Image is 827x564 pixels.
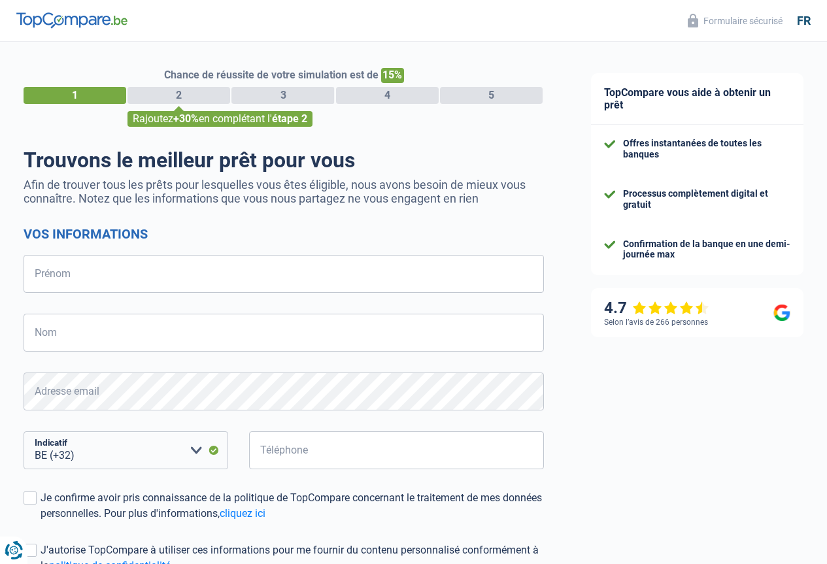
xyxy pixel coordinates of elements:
div: 5 [440,87,543,104]
div: Processus complètement digital et gratuit [623,188,790,210]
span: +30% [173,112,199,125]
div: 2 [127,87,230,104]
div: Confirmation de la banque en une demi-journée max [623,239,790,261]
span: 15% [381,68,404,83]
h2: Vos informations [24,226,544,242]
span: Chance de réussite de votre simulation est de [164,69,379,81]
img: TopCompare Logo [16,12,127,28]
p: Afin de trouver tous les prêts pour lesquelles vous êtes éligible, nous avons besoin de mieux vou... [24,178,544,205]
div: TopCompare vous aide à obtenir un prêt [591,73,803,125]
div: Selon l’avis de 266 personnes [604,318,708,327]
input: 401020304 [249,431,544,469]
h1: Trouvons le meilleur prêt pour vous [24,148,544,173]
div: fr [797,14,811,28]
button: Formulaire sécurisé [680,10,790,31]
div: Offres instantanées de toutes les banques [623,138,790,160]
div: 4.7 [604,299,709,318]
div: Je confirme avoir pris connaissance de la politique de TopCompare concernant le traitement de mes... [41,490,544,522]
a: cliquez ici [220,507,265,520]
div: 3 [231,87,334,104]
div: 1 [24,87,126,104]
div: Rajoutez en complétant l' [127,111,312,127]
span: étape 2 [272,112,307,125]
div: 4 [336,87,439,104]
